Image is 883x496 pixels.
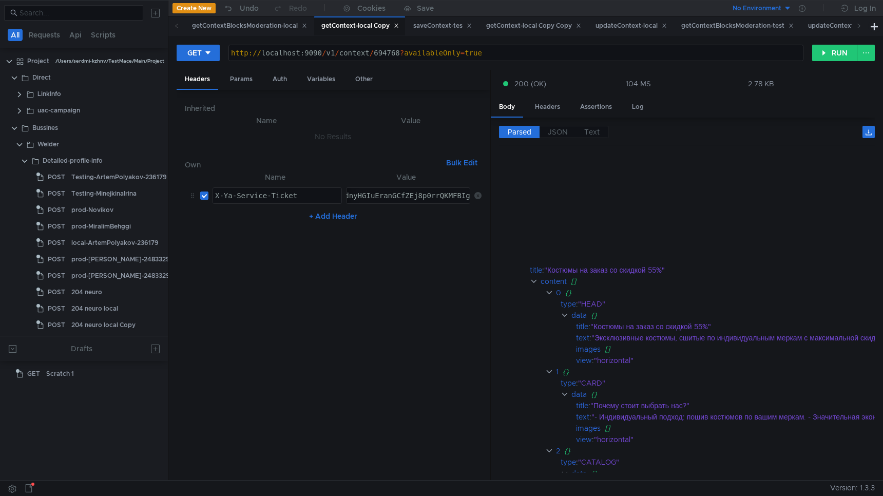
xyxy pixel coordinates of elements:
div: Testing-MinejkinaIrina [71,186,137,201]
div: view [576,434,592,445]
div: 2.78 KB [748,79,774,88]
th: Value [342,171,470,183]
div: title [576,321,588,332]
div: Save [417,5,434,12]
span: POST [48,219,65,234]
div: title [530,264,542,276]
button: GET [177,45,220,61]
div: updateContext-test [808,21,877,31]
div: images [576,344,601,355]
div: Direct [32,70,51,85]
div: prod-Novikov [71,202,113,218]
button: Api [66,29,85,41]
div: type [561,298,576,310]
div: Testing-ArtemPolyakov-236179 [71,169,167,185]
div: view [576,355,592,366]
div: Redo [289,2,307,14]
div: No Environment [733,4,781,13]
div: text [576,332,589,344]
span: POST [48,235,65,251]
div: Detailed-profile-info [43,153,103,168]
div: updateContext-local [596,21,667,31]
span: POST [48,252,65,267]
div: 2 [556,445,560,456]
div: images [576,423,601,434]
span: 200 (OK) [514,78,546,89]
span: Text [584,127,600,137]
div: Project [27,53,49,69]
button: Create New [172,3,216,13]
div: getContext-local Copy [321,21,399,31]
div: prod-MiralimBehggi [71,219,131,234]
nz-embed-empty: No Results [315,132,351,141]
div: Variables [299,70,343,89]
div: 204 neuro local [71,301,118,316]
div: Undo [240,2,259,14]
button: Scripts [88,29,119,41]
div: Params [222,70,261,89]
div: data [571,389,587,400]
th: Name [193,115,340,127]
div: Drafts [71,342,92,355]
div: Headers [527,98,568,117]
div: type [561,377,576,389]
div: /Users/serdmi-kzhnv/TestMace/Main/Project [55,53,164,69]
span: POST [48,268,65,283]
div: Welder [37,137,59,152]
div: 204 neuro local Copy [71,317,136,333]
button: + Add Header [305,210,361,222]
div: data [571,310,587,321]
div: Headers [177,70,218,90]
button: RUN [812,45,858,61]
span: Version: 1.3.3 [830,481,875,495]
span: GET [27,366,40,381]
div: title [576,400,588,411]
span: POST [48,202,65,218]
button: Redo [266,1,314,16]
th: Value [340,115,482,127]
div: getContext-local Copy Copy [486,21,581,31]
div: getContextBlocksModeration-test [681,21,794,31]
div: saveContext-tes [413,21,472,31]
div: GET [187,47,202,59]
div: 104 MS [626,79,651,88]
span: JSON [548,127,568,137]
th: Name [208,171,342,183]
div: Other [347,70,381,89]
button: Undo [216,1,266,16]
button: Bulk Edit [442,157,482,169]
div: LinkInfo [37,86,61,102]
span: POST [48,169,65,185]
div: Log [624,98,652,117]
div: Auth [264,70,295,89]
div: Cookies [357,2,386,14]
div: 1 [556,366,559,377]
div: Bussines [32,120,58,136]
div: Log In [854,2,876,14]
div: uac-campaign [37,103,80,118]
div: prod-[PERSON_NAME]-2483329 [71,252,170,267]
h6: Inherited [185,102,482,115]
div: type [561,456,576,468]
div: getContextBlocksModeration-local [192,21,307,31]
div: 204 neuro [71,284,102,300]
span: Parsed [508,127,531,137]
div: data [571,468,587,479]
div: Body [491,98,523,118]
div: Assertions [572,98,620,117]
div: 0 [556,287,561,298]
input: Search... [20,7,137,18]
div: content [541,276,567,287]
h6: Own [185,159,442,171]
div: service-feed [43,335,80,350]
span: POST [48,301,65,316]
span: POST [48,186,65,201]
div: prod-[PERSON_NAME]-2483329 Copy [71,268,187,283]
div: text [576,411,589,423]
button: Requests [26,29,63,41]
div: local-ArtemPolyakov-236179 [71,235,159,251]
div: Scratch 1 [46,366,74,381]
span: POST [48,317,65,333]
button: All [8,29,23,41]
span: POST [48,284,65,300]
